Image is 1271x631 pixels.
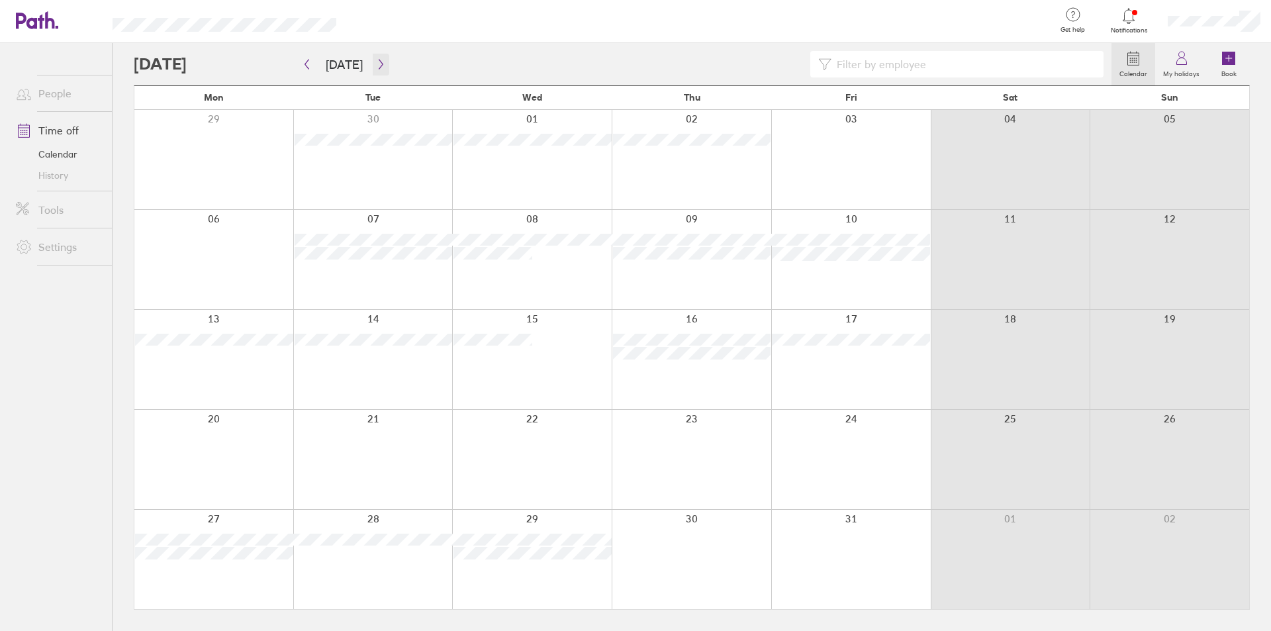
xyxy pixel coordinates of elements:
a: Notifications [1107,7,1151,34]
a: Time off [5,117,112,144]
a: Book [1207,43,1250,85]
span: Mon [204,92,224,103]
a: My holidays [1155,43,1207,85]
button: [DATE] [315,54,373,75]
label: Calendar [1111,66,1155,78]
a: Calendar [1111,43,1155,85]
span: Notifications [1107,26,1151,34]
a: People [5,80,112,107]
span: Sun [1161,92,1178,103]
label: Book [1213,66,1245,78]
span: Thu [684,92,700,103]
a: Settings [5,234,112,260]
span: Sat [1003,92,1017,103]
label: My holidays [1155,66,1207,78]
span: Tue [365,92,381,103]
span: Get help [1051,26,1094,34]
input: Filter by employee [831,52,1096,77]
span: Wed [522,92,542,103]
a: Tools [5,197,112,223]
span: Fri [845,92,857,103]
a: Calendar [5,144,112,165]
a: History [5,165,112,186]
